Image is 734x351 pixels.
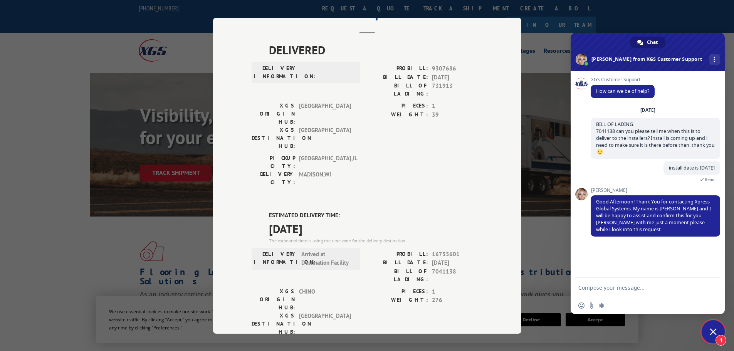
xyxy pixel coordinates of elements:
[367,82,428,98] label: BILL OF LADING:
[252,126,295,150] label: XGS DESTINATION HUB:
[252,102,295,126] label: XGS ORIGIN HUB:
[254,64,297,81] label: DELIVERY INFORMATION:
[432,82,483,98] span: 731913
[299,170,351,186] span: MADISON , WI
[578,302,585,309] span: Insert an emoji
[299,102,351,126] span: [GEOGRAPHIC_DATA]
[299,126,351,150] span: [GEOGRAPHIC_DATA]
[252,7,483,22] h2: Track Shipment
[591,77,655,82] span: XGS Customer Support
[367,259,428,267] label: BILL DATE:
[269,211,483,220] label: ESTIMATED DELIVERY TIME:
[252,287,295,311] label: XGS ORIGIN HUB:
[630,37,665,48] div: Chat
[432,287,483,296] span: 1
[367,110,428,119] label: WEIGHT:
[299,287,351,311] span: CHINO
[299,154,351,170] span: [GEOGRAPHIC_DATA] , IL
[716,335,726,346] span: 1
[432,267,483,283] span: 7041138
[367,73,428,82] label: BILL DATE:
[301,250,353,267] span: Arrived at Destination Facility
[432,64,483,73] span: 9307686
[252,311,295,336] label: XGS DESTINATION HUB:
[367,250,428,259] label: PROBILL:
[252,170,295,186] label: DELIVERY CITY:
[252,154,295,170] label: PICKUP CITY:
[705,177,715,182] span: Read
[640,108,655,113] div: [DATE]
[367,296,428,305] label: WEIGHT:
[702,320,725,343] div: Close chat
[367,64,428,73] label: PROBILL:
[269,220,483,237] span: [DATE]
[432,250,483,259] span: 16755601
[647,37,658,48] span: Chat
[269,41,483,59] span: DELIVERED
[598,302,605,309] span: Audio message
[432,110,483,119] span: 39
[591,188,720,193] span: [PERSON_NAME]
[367,102,428,111] label: PIECES:
[432,73,483,82] span: [DATE]
[367,287,428,296] label: PIECES:
[596,88,649,94] span: How can we be of help?
[669,165,715,171] span: install date is [DATE]
[432,259,483,267] span: [DATE]
[269,237,483,244] div: The estimated time is using the time zone for the delivery destination.
[432,296,483,305] span: 276
[432,102,483,111] span: 1
[596,121,715,155] span: BILL OF LADING: 7041138 can you please tell me when this is to deliver to the installers? Install...
[578,284,700,291] textarea: Compose your message...
[596,198,711,233] span: Good Afternoon! Thank You for contacting Xpress Global Systems. My name is [PERSON_NAME] and I wi...
[299,311,351,336] span: [GEOGRAPHIC_DATA]
[709,54,720,65] div: More channels
[367,267,428,283] label: BILL OF LADING:
[254,250,297,267] label: DELIVERY INFORMATION:
[588,302,595,309] span: Send a file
